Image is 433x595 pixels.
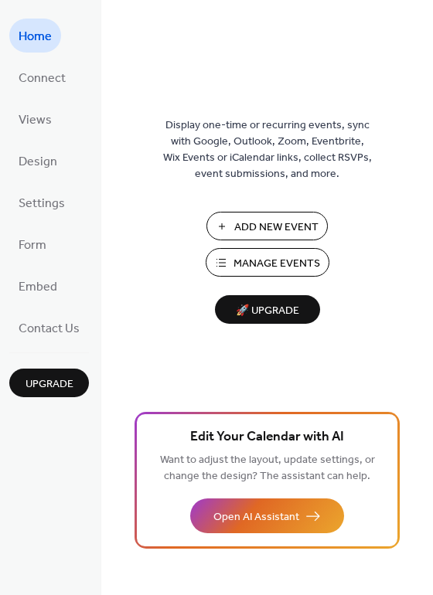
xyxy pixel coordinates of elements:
span: Display one-time or recurring events, sync with Google, Outlook, Zoom, Eventbrite, Wix Events or ... [163,117,372,182]
span: Edit Your Calendar with AI [190,427,344,448]
a: Design [9,144,66,178]
span: 🚀 Upgrade [224,301,311,321]
span: Connect [19,66,66,91]
a: Views [9,102,61,136]
span: Embed [19,275,57,300]
span: Settings [19,192,65,216]
a: Contact Us [9,311,89,345]
span: Upgrade [26,376,73,393]
button: Manage Events [206,248,329,277]
span: Add New Event [234,219,319,236]
button: Add New Event [206,212,328,240]
button: 🚀 Upgrade [215,295,320,324]
span: Design [19,150,57,175]
button: Open AI Assistant [190,498,344,533]
a: Embed [9,269,66,303]
a: Connect [9,60,75,94]
a: Settings [9,185,74,219]
span: Views [19,108,52,133]
span: Contact Us [19,317,80,342]
span: Home [19,25,52,49]
a: Home [9,19,61,53]
a: Form [9,227,56,261]
span: Manage Events [234,256,320,272]
button: Upgrade [9,369,89,397]
span: Want to adjust the layout, update settings, or change the design? The assistant can help. [160,450,375,487]
span: Open AI Assistant [213,509,299,525]
span: Form [19,233,46,258]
